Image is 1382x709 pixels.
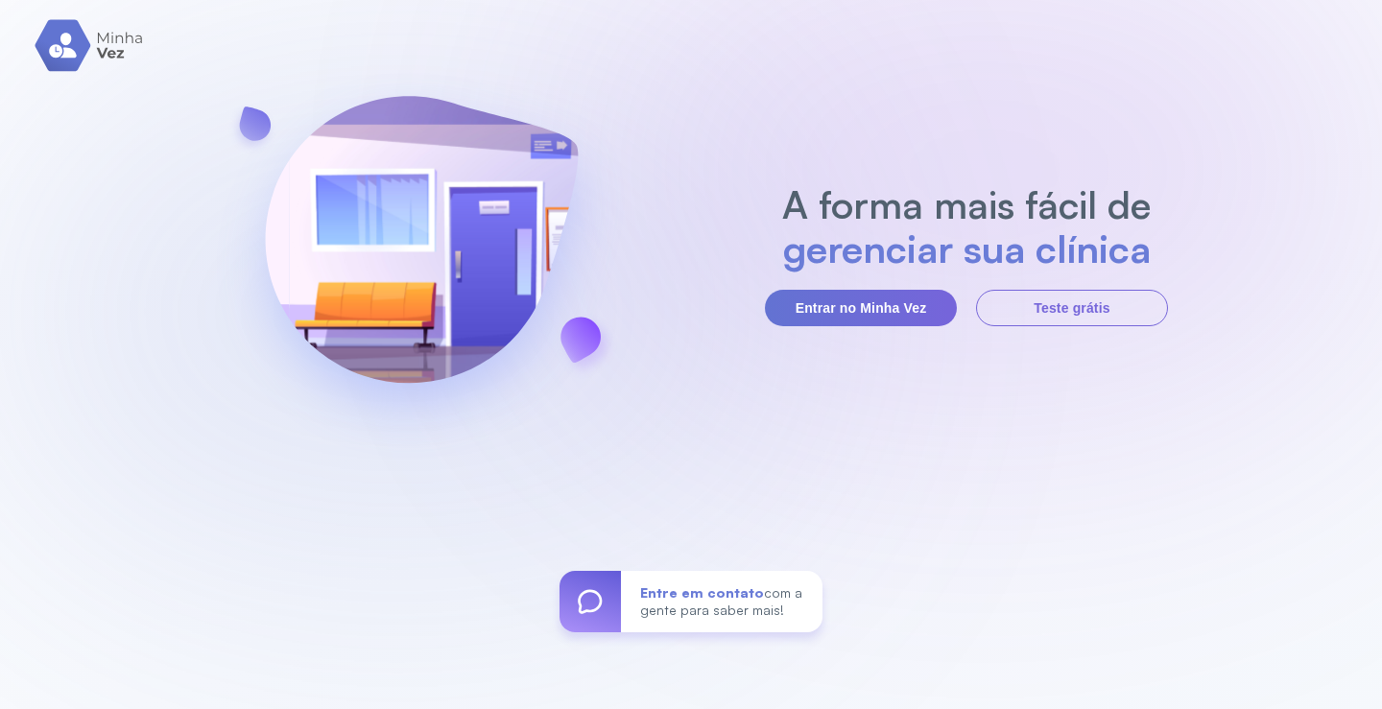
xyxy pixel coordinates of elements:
[560,571,822,632] a: Entre em contatocom a gente para saber mais!
[773,182,1161,226] h2: A forma mais fácil de
[976,290,1168,326] button: Teste grátis
[35,19,145,72] img: logo.svg
[640,584,764,601] span: Entre em contato
[765,290,957,326] button: Entrar no Minha Vez
[773,226,1161,271] h2: gerenciar sua clínica
[621,571,822,632] div: com a gente para saber mais!
[214,45,629,462] img: banner-login.svg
